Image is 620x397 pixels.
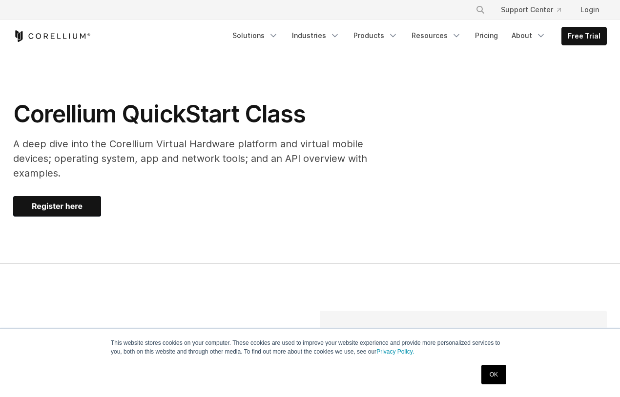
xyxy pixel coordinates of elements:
a: Corellium Home [13,30,91,42]
a: Support Center [493,1,569,19]
a: Login [573,1,607,19]
a: About [506,27,552,44]
button: Search [472,1,489,19]
a: OK [481,365,506,384]
a: Free Trial [562,27,606,45]
img: Register here [13,196,101,217]
p: A deep dive into the Corellium Virtual Hardware platform and virtual mobile devices; operating sy... [13,137,404,180]
p: This website stores cookies on your computer. These cookies are used to improve your website expe... [111,338,509,356]
div: Navigation Menu [464,1,607,19]
a: Privacy Policy. [376,348,414,355]
h1: Corellium QuickStart Class [13,99,404,129]
a: Solutions [227,27,284,44]
div: Navigation Menu [227,27,607,45]
a: Industries [286,27,346,44]
a: Resources [406,27,467,44]
a: Products [348,27,404,44]
a: Pricing [469,27,504,44]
